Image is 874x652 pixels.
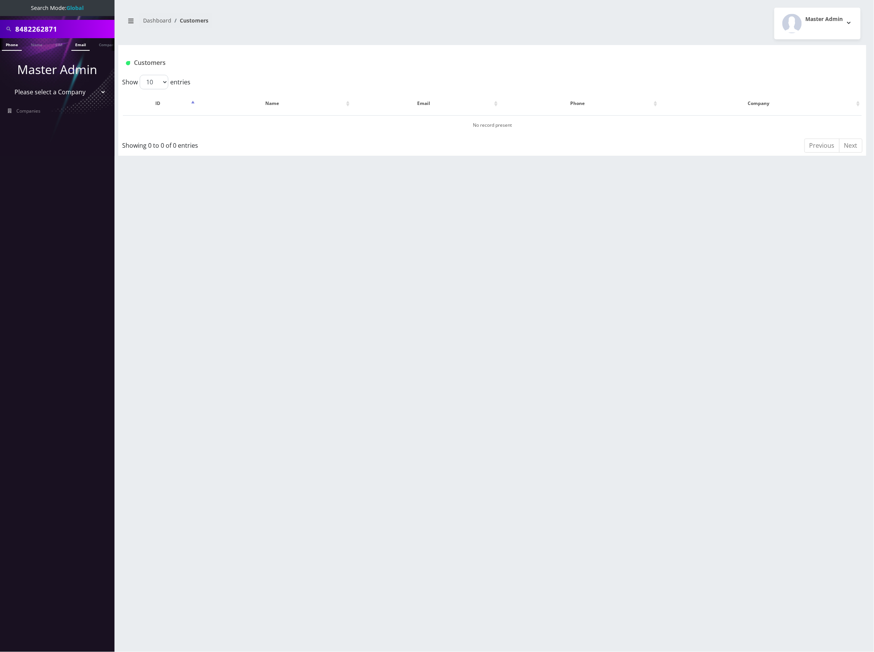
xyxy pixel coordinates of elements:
[171,16,208,24] li: Customers
[126,59,735,66] h1: Customers
[122,75,190,89] label: Show entries
[2,38,22,51] a: Phone
[52,38,66,50] a: SIM
[122,138,425,150] div: Showing 0 to 0 of 0 entries
[17,108,41,114] span: Companies
[774,8,861,39] button: Master Admin
[143,17,171,24] a: Dashboard
[71,38,90,51] a: Email
[27,38,46,50] a: Name
[839,139,863,153] a: Next
[95,38,121,50] a: Company
[31,4,84,11] span: Search Mode:
[124,13,487,34] nav: breadcrumb
[500,92,659,115] th: Phone: activate to sort column ascending
[806,16,843,23] h2: Master Admin
[66,4,84,11] strong: Global
[140,75,168,89] select: Showentries
[123,115,862,135] td: No record present
[123,92,197,115] th: ID: activate to sort column descending
[197,92,352,115] th: Name: activate to sort column ascending
[805,139,840,153] a: Previous
[660,92,862,115] th: Company: activate to sort column ascending
[15,22,113,36] input: Search All Companies
[352,92,500,115] th: Email: activate to sort column ascending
